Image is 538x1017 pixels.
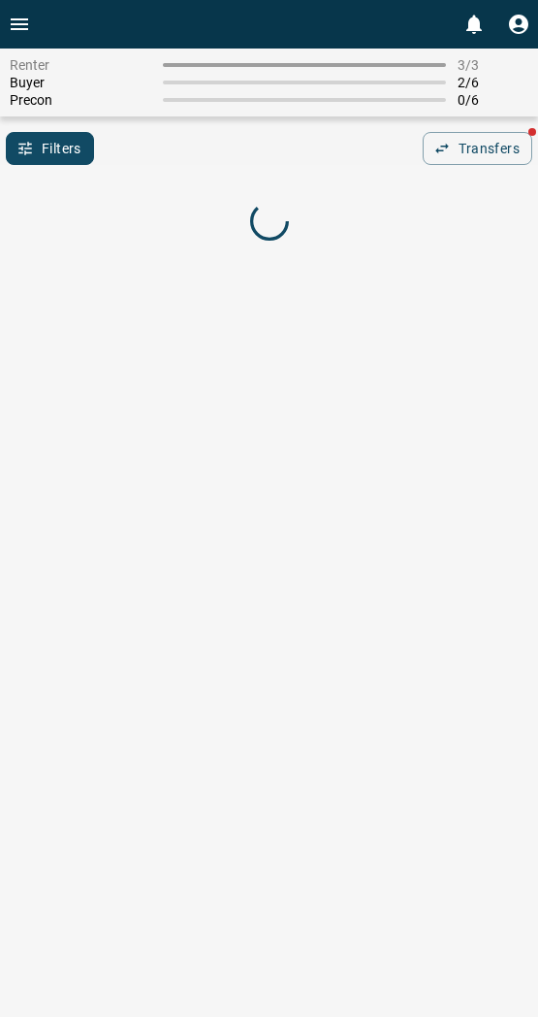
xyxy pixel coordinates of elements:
button: Profile [499,5,538,44]
span: 0 / 6 [458,92,528,108]
span: Buyer [10,75,151,90]
span: 2 / 6 [458,75,528,90]
span: Precon [10,92,151,108]
span: 3 / 3 [458,57,528,73]
button: Transfers [423,132,532,165]
span: Renter [10,57,151,73]
button: Filters [6,132,94,165]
